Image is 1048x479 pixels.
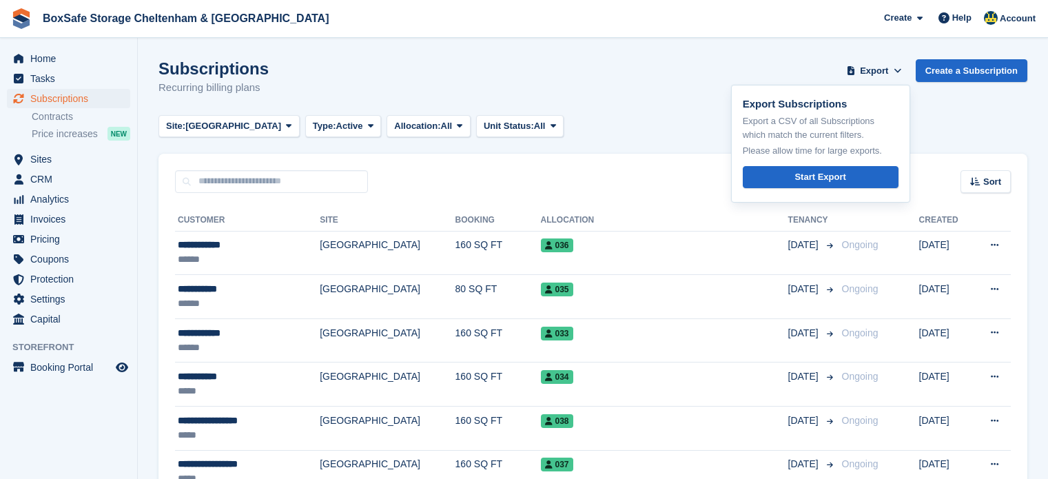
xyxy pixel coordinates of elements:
span: [DATE] [788,238,821,252]
th: Customer [175,210,320,232]
span: Analytics [30,190,113,209]
th: Tenancy [788,210,836,232]
span: Invoices [30,210,113,229]
span: Home [30,49,113,68]
p: Please allow time for large exports. [743,144,898,158]
span: [DATE] [788,326,821,340]
p: Export Subscriptions [743,96,898,112]
span: Unit Status: [484,119,534,133]
div: NEW [107,127,130,141]
span: 036 [541,238,573,252]
span: Ongoing [842,327,879,338]
a: menu [7,170,130,189]
span: 038 [541,414,573,428]
span: Ongoing [842,371,879,382]
span: Protection [30,269,113,289]
td: 160 SQ FT [455,231,541,275]
span: Capital [30,309,113,329]
span: Help [952,11,972,25]
td: [GEOGRAPHIC_DATA] [320,407,455,451]
span: [GEOGRAPHIC_DATA] [185,119,281,133]
span: Coupons [30,249,113,269]
a: BoxSafe Storage Cheltenham & [GEOGRAPHIC_DATA] [37,7,334,30]
a: Start Export [743,166,898,189]
a: menu [7,190,130,209]
span: Storefront [12,340,137,354]
span: Export [860,64,888,78]
button: Unit Status: All [476,115,564,138]
span: Ongoing [842,283,879,294]
th: Site [320,210,455,232]
button: Type: Active [305,115,382,138]
a: menu [7,269,130,289]
a: Price increases NEW [32,126,130,141]
p: Export a CSV of all Subscriptions which match the current filters. [743,114,898,141]
button: Export [844,59,905,82]
a: menu [7,210,130,229]
span: 037 [541,458,573,471]
td: [GEOGRAPHIC_DATA] [320,231,455,275]
span: Sort [983,175,1001,189]
img: stora-icon-8386f47178a22dfd0bd8f6a31ec36ba5ce8667c1dd55bd0f319d3a0aa187defe.svg [11,8,32,29]
a: menu [7,89,130,108]
span: Site: [166,119,185,133]
th: Created [919,210,972,232]
span: Sites [30,150,113,169]
span: Active [336,119,363,133]
h1: Subscriptions [158,59,269,78]
span: Allocation: [394,119,440,133]
button: Allocation: All [387,115,471,138]
td: 160 SQ FT [455,363,541,407]
span: Price increases [32,128,98,141]
a: menu [7,309,130,329]
a: menu [7,69,130,88]
span: [DATE] [788,414,821,428]
span: Booking Portal [30,358,113,377]
span: Account [1000,12,1036,26]
td: [DATE] [919,318,972,363]
span: 034 [541,370,573,384]
span: CRM [30,170,113,189]
td: [DATE] [919,231,972,275]
span: [DATE] [788,369,821,384]
th: Allocation [541,210,788,232]
div: Start Export [794,170,845,184]
span: 035 [541,283,573,296]
a: Contracts [32,110,130,123]
a: menu [7,150,130,169]
span: [DATE] [788,457,821,471]
td: 160 SQ FT [455,318,541,363]
td: [GEOGRAPHIC_DATA] [320,318,455,363]
img: Kim Virabi [984,11,998,25]
td: [GEOGRAPHIC_DATA] [320,275,455,319]
a: Preview store [114,359,130,376]
span: All [441,119,453,133]
span: 033 [541,327,573,340]
a: menu [7,230,130,249]
a: menu [7,49,130,68]
a: menu [7,358,130,377]
span: Pricing [30,230,113,249]
span: Tasks [30,69,113,88]
a: menu [7,289,130,309]
span: Subscriptions [30,89,113,108]
span: Ongoing [842,415,879,426]
a: menu [7,249,130,269]
td: [DATE] [919,363,972,407]
td: [DATE] [919,275,972,319]
span: All [534,119,546,133]
span: Ongoing [842,239,879,250]
button: Site: [GEOGRAPHIC_DATA] [158,115,300,138]
th: Booking [455,210,541,232]
p: Recurring billing plans [158,80,269,96]
span: Create [884,11,912,25]
td: [GEOGRAPHIC_DATA] [320,363,455,407]
a: Create a Subscription [916,59,1027,82]
span: Type: [313,119,336,133]
td: 80 SQ FT [455,275,541,319]
td: 160 SQ FT [455,407,541,451]
span: Ongoing [842,458,879,469]
td: [DATE] [919,407,972,451]
span: Settings [30,289,113,309]
span: [DATE] [788,282,821,296]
